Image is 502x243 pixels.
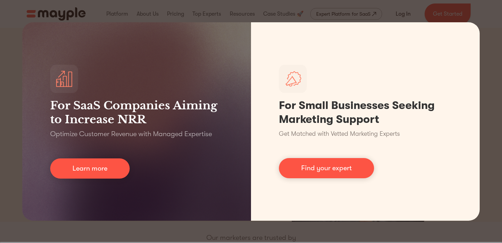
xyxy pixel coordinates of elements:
h3: For SaaS Companies Aiming to Increase NRR [50,99,223,126]
a: Find your expert [279,158,374,178]
a: Learn more [50,158,130,179]
p: Get Matched with Vetted Marketing Experts [279,129,400,139]
p: Optimize Customer Revenue with Managed Expertise [50,129,212,139]
h1: For Small Businesses Seeking Marketing Support [279,99,452,126]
